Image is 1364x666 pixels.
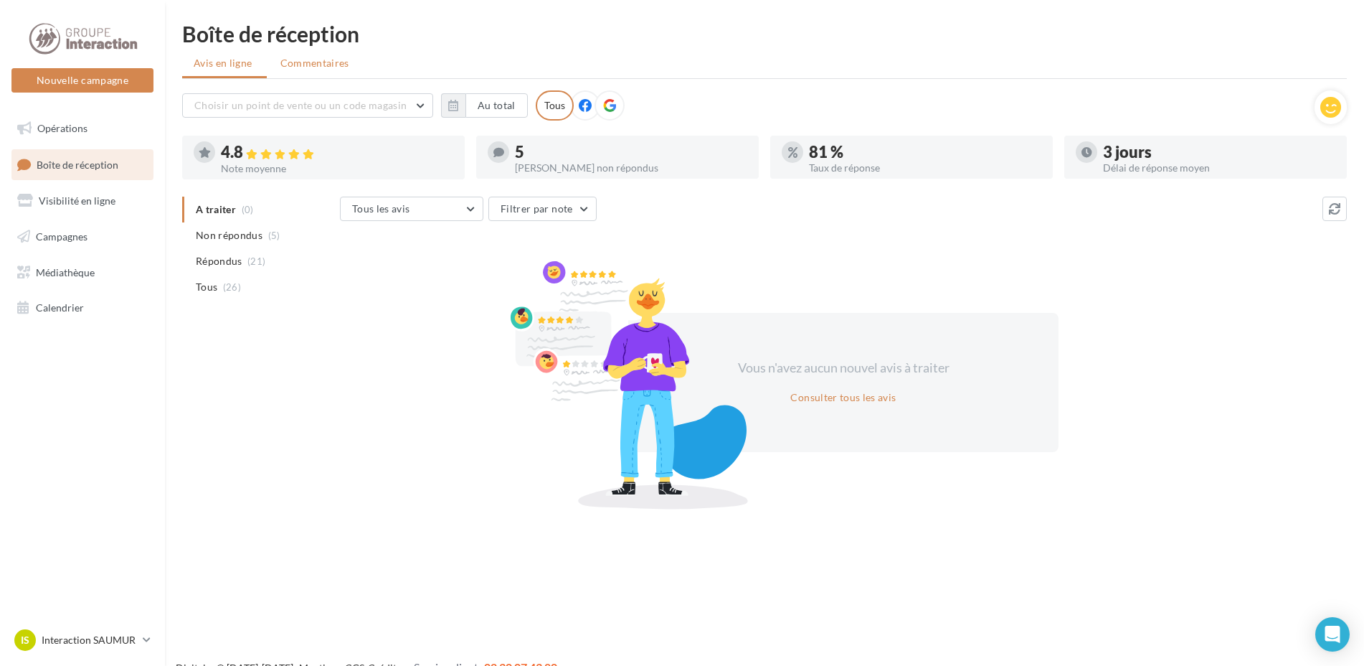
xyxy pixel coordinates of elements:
[223,281,241,293] span: (26)
[268,230,280,241] span: (5)
[11,68,153,93] button: Nouvelle campagne
[9,113,156,144] a: Opérations
[247,255,265,267] span: (21)
[11,627,153,654] a: IS Interaction SAUMUR
[515,163,747,173] div: [PERSON_NAME] non répondus
[42,633,137,647] p: Interaction SAUMUR
[221,144,453,161] div: 4.8
[340,197,483,221] button: Tous les avis
[196,280,217,294] span: Tous
[785,389,901,406] button: Consulter tous les avis
[37,122,87,134] span: Opérations
[36,230,87,243] span: Campagnes
[720,359,967,377] div: Vous n'avez aucun nouvel avis à traiter
[488,197,597,221] button: Filtrer par note
[352,202,410,215] span: Tous les avis
[9,293,156,323] a: Calendrier
[809,144,1041,160] div: 81 %
[9,149,156,180] a: Boîte de réception
[9,258,156,288] a: Médiathèque
[21,633,29,647] span: IS
[221,164,453,174] div: Note moyenne
[1315,617,1350,652] div: Open Intercom Messenger
[1103,144,1335,160] div: 3 jours
[196,254,242,268] span: Répondus
[441,93,528,118] button: Au total
[194,99,407,111] span: Choisir un point de vente ou un code magasin
[37,158,118,170] span: Boîte de réception
[280,56,349,70] span: Commentaires
[515,144,747,160] div: 5
[39,194,115,207] span: Visibilité en ligne
[465,93,528,118] button: Au total
[182,93,433,118] button: Choisir un point de vente ou un code magasin
[1103,163,1335,173] div: Délai de réponse moyen
[9,222,156,252] a: Campagnes
[36,301,84,314] span: Calendrier
[536,90,574,121] div: Tous
[9,186,156,216] a: Visibilité en ligne
[196,228,262,243] span: Non répondus
[36,266,95,278] span: Médiathèque
[182,23,1347,44] div: Boîte de réception
[809,163,1041,173] div: Taux de réponse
